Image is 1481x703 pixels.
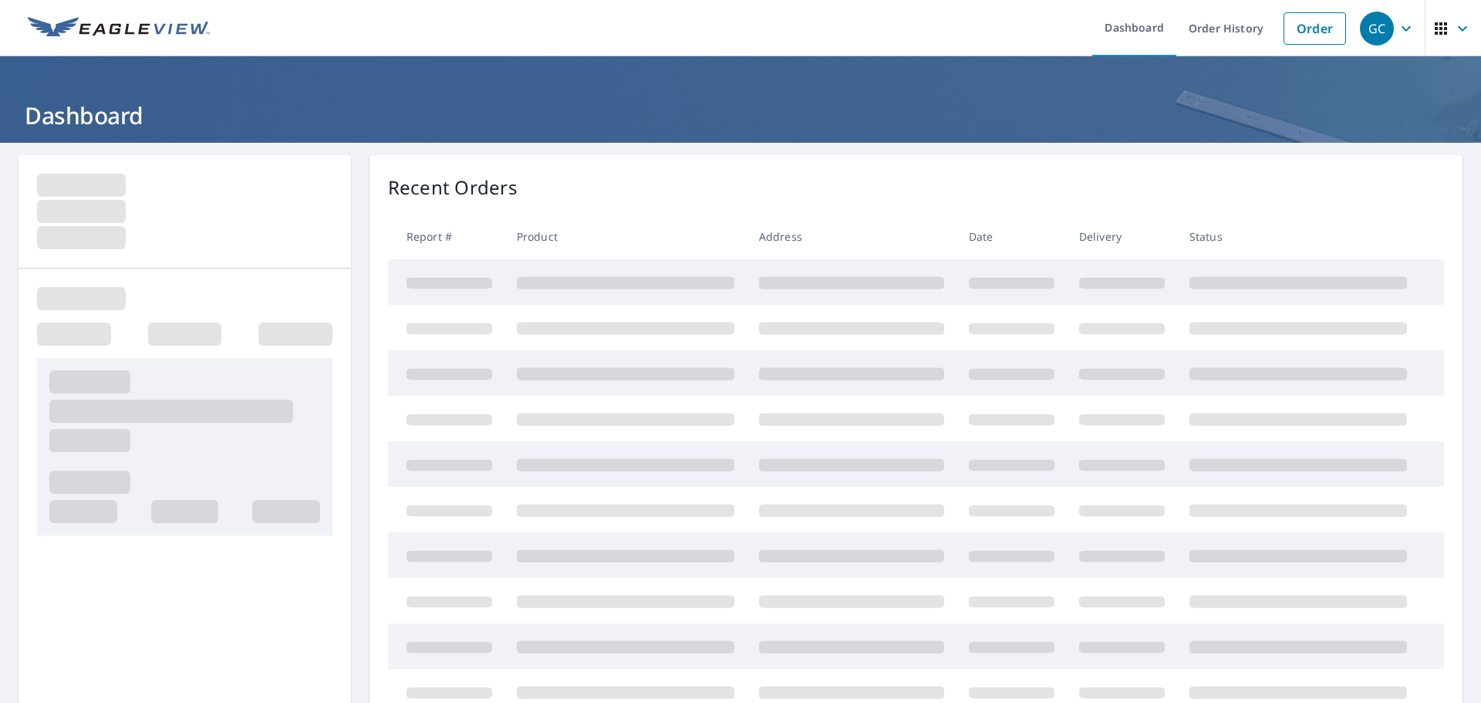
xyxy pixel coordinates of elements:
[1177,214,1419,259] th: Status
[1284,12,1346,45] a: Order
[19,100,1462,131] h1: Dashboard
[747,214,956,259] th: Address
[28,17,210,40] img: EV Logo
[1360,12,1394,46] div: GC
[388,174,518,201] p: Recent Orders
[956,214,1067,259] th: Date
[388,214,504,259] th: Report #
[504,214,747,259] th: Product
[1067,214,1177,259] th: Delivery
